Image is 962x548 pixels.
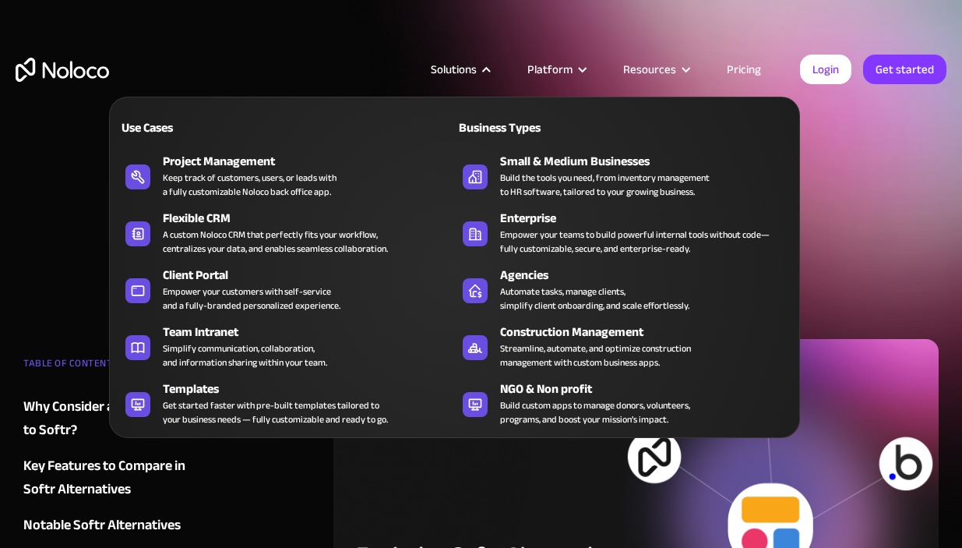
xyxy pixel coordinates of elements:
a: Notable Softr Alternatives [23,514,203,537]
div: Simplify communication, collaboration, and information sharing within your team. [163,341,327,369]
div: Project Management [163,152,461,171]
div: Platform [527,59,573,80]
div: Get started faster with pre-built templates tailored to your business needs — fully customizable ... [163,398,388,426]
div: Build the tools you need, from inventory management to HR software, tailored to your growing busi... [500,171,710,199]
nav: Solutions [109,75,800,438]
div: Construction Management [500,323,798,341]
a: Small & Medium BusinessesBuild the tools you need, from inventory managementto HR software, tailo... [455,149,791,202]
div: Notable Softr Alternatives [23,514,181,537]
div: Empower your teams to build powerful internal tools without code—fully customizable, secure, and ... [500,228,784,256]
div: NGO & Non profit [500,380,798,398]
a: Construction ManagementStreamline, automate, and optimize constructionmanagement with custom busi... [455,320,791,373]
a: home [16,58,109,82]
div: Solutions [431,59,477,80]
a: Business Types [455,109,791,145]
a: Why Consider an Alternative to Softr? [23,395,203,442]
a: Pricing [707,59,781,80]
div: Use Cases [118,118,280,137]
div: Resources [623,59,676,80]
a: EnterpriseEmpower your teams to build powerful internal tools without code—fully customizable, se... [455,206,791,259]
div: Resources [604,59,707,80]
div: Automate tasks, manage clients, simplify client onboarding, and scale effortlessly. [500,285,689,313]
a: Use Cases [118,109,454,145]
div: Platform [508,59,604,80]
div: Enterprise [500,209,798,228]
div: Templates [163,380,461,398]
a: Client PortalEmpower your customers with self-serviceand a fully-branded personalized experience. [118,263,454,316]
a: AgenciesAutomate tasks, manage clients,simplify client onboarding, and scale effortlessly. [455,263,791,316]
div: Solutions [411,59,508,80]
div: Client Portal [163,266,461,285]
div: Small & Medium Businesses [500,152,798,171]
div: Streamline, automate, and optimize construction management with custom business apps. [500,341,691,369]
div: TABLE OF CONTENT [23,352,203,383]
a: Key Features to Compare in Softr Alternatives [23,454,203,501]
a: Project ManagementKeep track of customers, users, or leads witha fully customizable Noloco back o... [118,149,454,202]
a: Login [800,55,851,84]
a: Get started [863,55,946,84]
div: Flexible CRM [163,209,461,228]
div: Team Intranet [163,323,461,341]
div: A custom Noloco CRM that perfectly fits your workflow, centralizes your data, and enables seamles... [163,228,388,256]
a: NGO & Non profitBuild custom apps to manage donors, volunteers,programs, and boost your mission’s... [455,377,791,430]
div: Agencies [500,266,798,285]
a: Team IntranetSimplify communication, collaboration,and information sharing within your team. [118,320,454,373]
a: TemplatesGet started faster with pre-built templates tailored toyour business needs — fully custo... [118,377,454,430]
div: Empower your customers with self-service and a fully-branded personalized experience. [163,285,340,313]
div: Build custom apps to manage donors, volunteers, programs, and boost your mission’s impact. [500,398,690,426]
a: Flexible CRMA custom Noloco CRM that perfectly fits your workflow,centralizes your data, and enab... [118,206,454,259]
div: Keep track of customers, users, or leads with a fully customizable Noloco back office app. [163,171,337,199]
div: Business Types [455,118,617,137]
